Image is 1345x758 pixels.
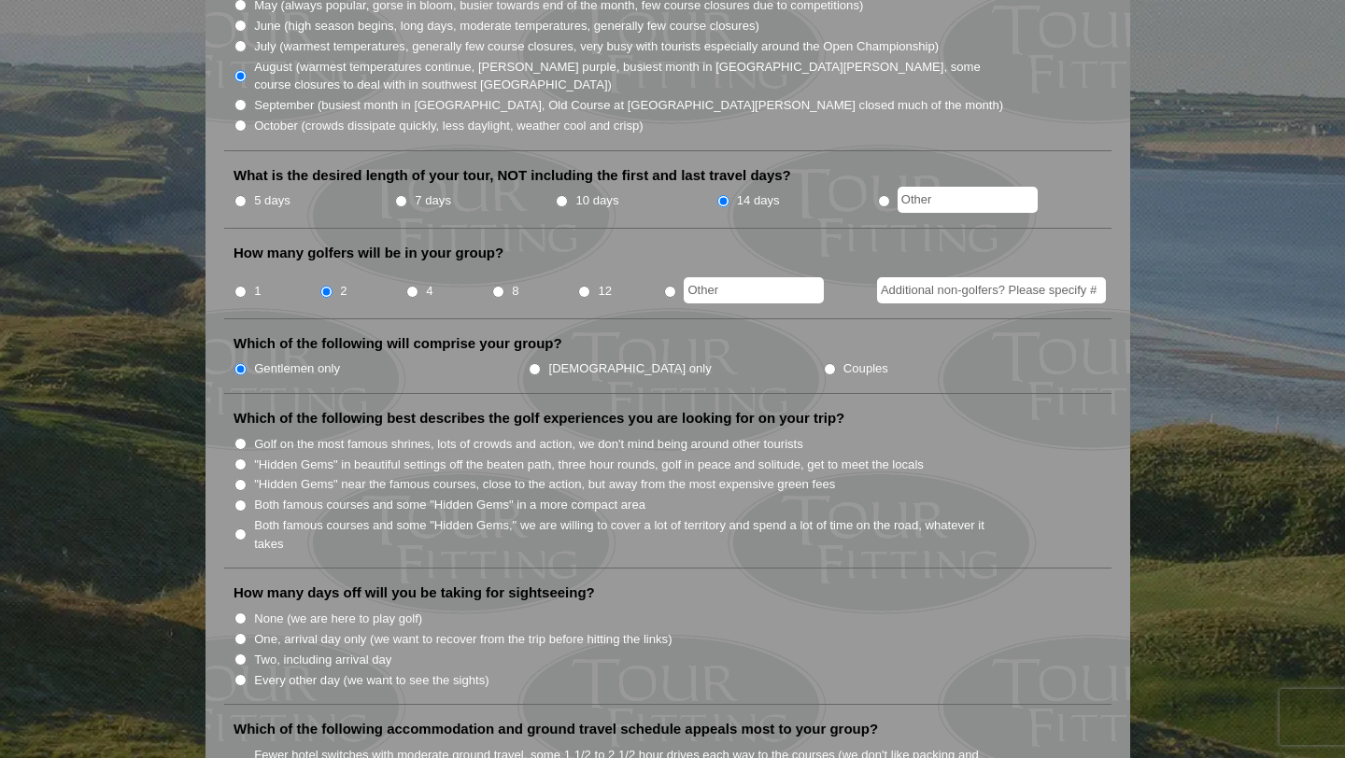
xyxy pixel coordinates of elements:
[254,651,391,669] label: Two, including arrival day
[254,630,672,649] label: One, arrival day only (we want to recover from the trip before hitting the links)
[254,516,1005,553] label: Both famous courses and some "Hidden Gems," we are willing to cover a lot of territory and spend ...
[254,456,924,474] label: "Hidden Gems" in beautiful settings off the beaten path, three hour rounds, golf in peace and sol...
[415,191,451,210] label: 7 days
[737,191,780,210] label: 14 days
[254,359,340,378] label: Gentlemen only
[512,282,518,301] label: 8
[576,191,619,210] label: 10 days
[234,409,844,428] label: Which of the following best describes the golf experiences you are looking for on your trip?
[254,496,645,514] label: Both famous courses and some "Hidden Gems" in a more compact area
[254,610,422,628] label: None (we are here to play golf)
[426,282,432,301] label: 4
[254,17,759,35] label: June (high season begins, long days, moderate temperatures, generally few course closures)
[254,475,835,494] label: "Hidden Gems" near the famous courses, close to the action, but away from the most expensive gree...
[684,277,824,303] input: Other
[254,435,803,454] label: Golf on the most famous shrines, lots of crowds and action, we don't mind being around other tour...
[234,244,503,262] label: How many golfers will be in your group?
[598,282,612,301] label: 12
[340,282,347,301] label: 2
[254,117,644,135] label: October (crowds dissipate quickly, less daylight, weather cool and crisp)
[898,187,1038,213] input: Other
[254,37,939,56] label: July (warmest temperatures, generally few course closures, very busy with tourists especially aro...
[877,277,1106,303] input: Additional non-golfers? Please specify #
[234,720,878,738] label: Which of the following accommodation and ground travel schedule appeals most to your group?
[549,359,712,378] label: [DEMOGRAPHIC_DATA] only
[234,334,562,353] label: Which of the following will comprise your group?
[843,359,888,378] label: Couples
[254,191,290,210] label: 5 days
[254,58,1005,94] label: August (warmest temperatures continue, [PERSON_NAME] purple, busiest month in [GEOGRAPHIC_DATA][P...
[234,583,595,602] label: How many days off will you be taking for sightseeing?
[234,166,791,185] label: What is the desired length of your tour, NOT including the first and last travel days?
[254,96,1003,115] label: September (busiest month in [GEOGRAPHIC_DATA], Old Course at [GEOGRAPHIC_DATA][PERSON_NAME] close...
[254,282,261,301] label: 1
[254,671,488,690] label: Every other day (we want to see the sights)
